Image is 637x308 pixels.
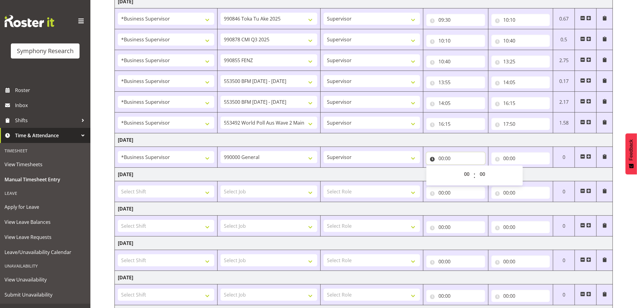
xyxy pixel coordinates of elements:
[553,250,575,271] td: 0
[2,230,89,245] a: View Leave Requests
[474,168,476,183] span: :
[491,187,550,199] input: Click to select...
[5,233,86,242] span: View Leave Requests
[15,116,78,125] span: Shifts
[491,76,550,88] input: Click to select...
[5,218,86,227] span: View Leave Balances
[426,221,485,233] input: Click to select...
[491,152,550,164] input: Click to select...
[115,168,613,181] td: [DATE]
[2,157,89,172] a: View Timesheets
[2,144,89,157] div: Timesheet
[2,199,89,214] a: Apply for Leave
[2,260,89,272] div: Unavailability
[2,187,89,199] div: Leave
[426,118,485,130] input: Click to select...
[2,172,89,187] a: Manual Timesheet Entry
[426,187,485,199] input: Click to select...
[2,245,89,260] a: Leave/Unavailability Calendar
[553,147,575,168] td: 0
[115,271,613,284] td: [DATE]
[426,256,485,268] input: Click to select...
[491,97,550,109] input: Click to select...
[115,133,613,147] td: [DATE]
[5,248,86,257] span: Leave/Unavailability Calendar
[2,287,89,302] a: Submit Unavailability
[553,29,575,50] td: 0.5
[426,290,485,302] input: Click to select...
[15,86,87,95] span: Roster
[491,35,550,47] input: Click to select...
[15,101,87,110] span: Inbox
[553,284,575,305] td: 0
[491,118,550,130] input: Click to select...
[5,160,86,169] span: View Timesheets
[426,56,485,68] input: Click to select...
[553,181,575,202] td: 0
[629,139,634,160] span: Feedback
[553,50,575,71] td: 2.75
[426,35,485,47] input: Click to select...
[5,290,86,299] span: Submit Unavailability
[553,71,575,92] td: 0.17
[115,237,613,250] td: [DATE]
[15,131,78,140] span: Time & Attendance
[426,152,485,164] input: Click to select...
[491,290,550,302] input: Click to select...
[5,275,86,284] span: View Unavailability
[115,202,613,216] td: [DATE]
[491,56,550,68] input: Click to select...
[2,214,89,230] a: View Leave Balances
[626,133,637,174] button: Feedback - Show survey
[5,202,86,211] span: Apply for Leave
[491,14,550,26] input: Click to select...
[553,216,575,237] td: 0
[5,15,54,27] img: Rosterit website logo
[5,175,86,184] span: Manual Timesheet Entry
[553,8,575,29] td: 0.67
[553,92,575,113] td: 2.17
[2,272,89,287] a: View Unavailability
[426,14,485,26] input: Click to select...
[553,113,575,133] td: 1.58
[491,221,550,233] input: Click to select...
[491,256,550,268] input: Click to select...
[426,97,485,109] input: Click to select...
[17,46,74,56] div: Symphony Research
[426,76,485,88] input: Click to select...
